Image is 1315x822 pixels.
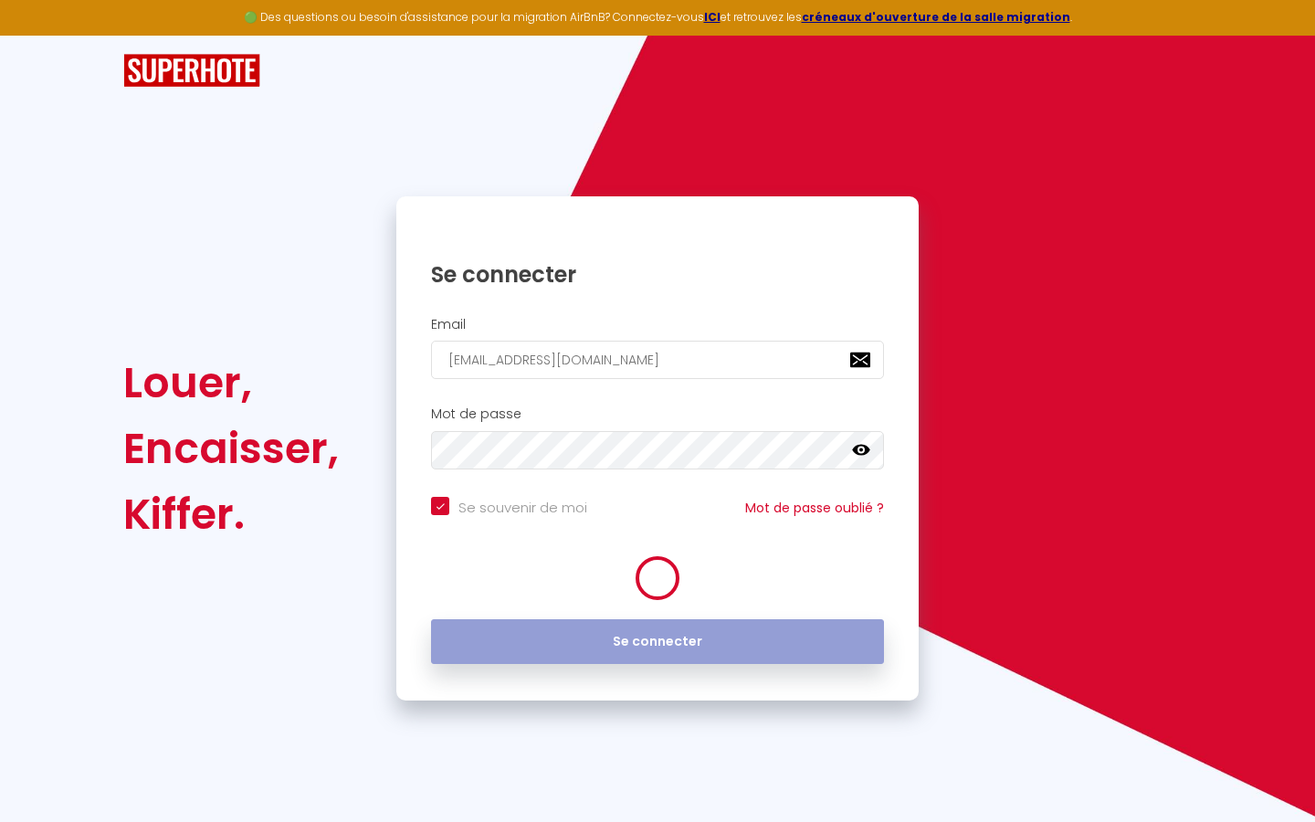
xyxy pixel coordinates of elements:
a: créneaux d'ouverture de la salle migration [802,9,1070,25]
div: Louer, [123,350,339,416]
button: Se connecter [431,619,884,665]
button: Ouvrir le widget de chat LiveChat [15,7,69,62]
div: Encaisser, [123,416,339,481]
h2: Email [431,317,884,332]
div: Kiffer. [123,481,339,547]
img: SuperHote logo [123,54,260,88]
h1: Se connecter [431,260,884,289]
a: Mot de passe oublié ? [745,499,884,517]
a: ICI [704,9,721,25]
input: Ton Email [431,341,884,379]
h2: Mot de passe [431,406,884,422]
